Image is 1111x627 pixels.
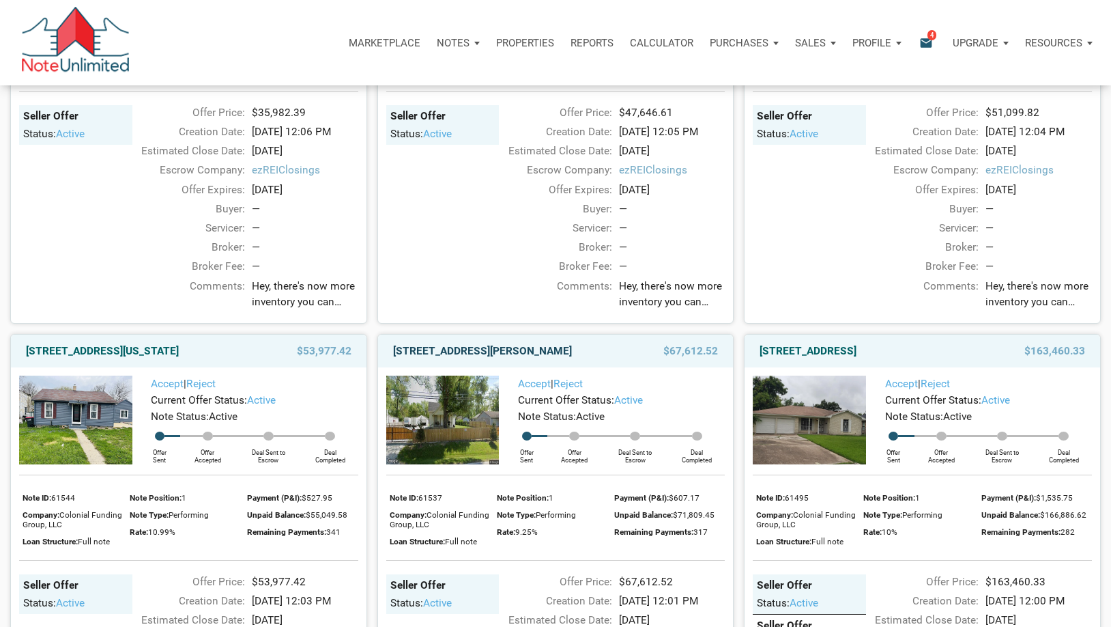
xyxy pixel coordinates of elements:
[795,37,826,49] p: Sales
[612,182,732,198] div: [DATE]
[859,163,979,178] div: Escrow Company:
[497,510,536,520] span: Note Type:
[245,182,365,198] div: [DATE]
[492,143,612,159] div: Estimated Close Date:
[663,343,718,359] span: $67,612.52
[78,537,110,546] span: Full note
[130,493,182,503] span: Note Position:
[151,378,216,390] span: |
[612,574,732,590] div: $67,612.52
[126,240,246,255] div: Broker:
[437,37,470,49] p: Notes
[23,510,122,529] span: Colonial Funding Group, LLC
[180,441,235,464] div: Offer Accepted
[602,441,669,464] div: Deal Sent to Escrow
[915,493,920,503] span: 1
[386,376,500,464] img: 576457
[981,394,1010,406] span: active
[844,23,910,64] button: Profile
[126,221,246,236] div: Servicer:
[757,597,790,609] span: Status:
[547,441,602,464] div: Offer Accepted
[863,510,902,520] span: Note Type:
[756,537,811,546] span: Loan Structure:
[785,493,809,503] span: 61495
[306,510,347,520] span: $55,049.58
[885,394,981,406] span: Current Offer Status:
[787,23,844,64] button: Sales
[673,510,715,520] span: $71,809.45
[979,594,1099,609] div: [DATE] 12:00 PM
[859,240,979,255] div: Broker:
[245,574,365,590] div: $53,977.42
[518,394,614,406] span: Current Offer Status:
[252,260,260,273] span: —
[23,597,56,609] span: Status:
[297,343,351,359] span: $53,977.42
[927,29,936,40] span: 4
[252,201,358,217] div: —
[252,279,358,310] span: Hey, there's now more inventory you can check out, with something for pretty much any investing s...
[619,279,725,310] span: Hey, there's now more inventory you can check out, with something for pretty much any investing s...
[418,493,442,503] span: 61537
[151,410,209,423] span: Note Status:
[23,128,56,140] span: Status:
[612,105,732,121] div: $47,646.61
[619,163,725,178] span: ezREIClosings
[612,594,732,609] div: [DATE] 12:01 PM
[981,527,1060,537] span: Remaining Payments:
[1017,23,1101,64] button: Resources
[859,574,979,590] div: Offer Price:
[1024,343,1085,359] span: $163,460.33
[247,394,276,406] span: active
[756,510,793,520] span: Company:
[885,378,950,390] span: |
[702,23,787,64] button: Purchases
[245,143,365,159] div: [DATE]
[492,574,612,590] div: Offer Price:
[859,279,979,316] div: Comments:
[943,410,972,423] span: Active
[619,260,627,273] span: —
[126,143,246,159] div: Estimated Close Date:
[614,493,669,503] span: Payment (P&I):
[710,37,768,49] p: Purchases
[1025,37,1082,49] p: Resources
[985,201,1092,217] div: —
[390,597,423,609] span: Status:
[126,574,246,590] div: Offer Price:
[852,37,891,49] p: Profile
[953,37,998,49] p: Upgrade
[859,124,979,140] div: Creation Date:
[56,597,85,609] span: active
[921,378,950,390] a: Reject
[26,343,179,359] a: [STREET_ADDRESS][US_STATE]
[126,163,246,178] div: Escrow Company:
[51,493,75,503] span: 61544
[126,259,246,275] div: Broker Fee:
[873,441,914,464] div: Offer Sent
[23,510,59,520] span: Company:
[790,128,818,140] span: active
[757,109,862,123] div: Seller Offer
[139,441,181,464] div: Offer Sent
[760,343,856,359] a: [STREET_ADDRESS]
[1040,510,1086,520] span: $166,886.62
[182,493,186,503] span: 1
[492,105,612,121] div: Offer Price:
[492,124,612,140] div: Creation Date:
[209,410,237,423] span: Active
[859,259,979,275] div: Broker Fee:
[981,493,1036,503] span: Payment (P&I):
[130,510,169,520] span: Note Type:
[985,260,994,273] span: —
[859,143,979,159] div: Estimated Close Date:
[393,343,572,359] a: [STREET_ADDRESS][PERSON_NAME]
[492,182,612,198] div: Offer Expires:
[859,182,979,198] div: Offer Expires:
[23,537,78,546] span: Loan Structure:
[614,510,673,520] span: Unpaid Balance:
[126,279,246,316] div: Comments:
[619,201,725,217] div: —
